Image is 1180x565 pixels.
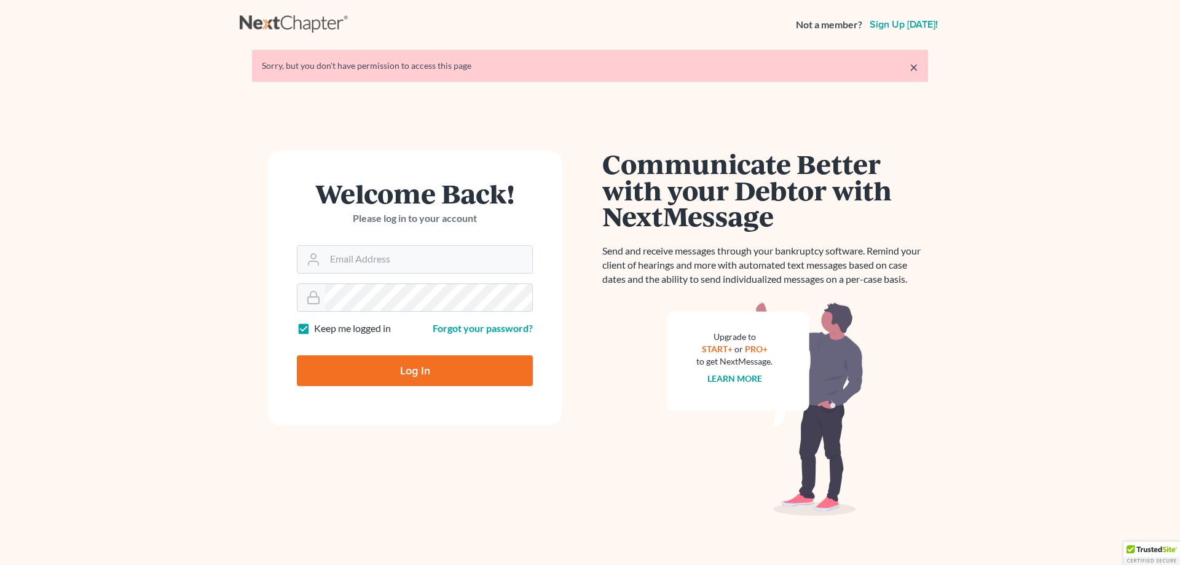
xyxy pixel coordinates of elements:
div: TrustedSite Certified [1123,542,1180,565]
input: Log In [297,355,533,386]
span: or [734,344,743,354]
p: Please log in to your account [297,211,533,226]
img: nextmessage_bg-59042aed3d76b12b5cd301f8e5b87938c9018125f34e5fa2b7a6b67550977c72.svg [667,301,863,516]
a: Learn more [707,373,762,384]
a: START+ [702,344,733,354]
div: to get NextMessage. [696,355,773,368]
h1: Welcome Back! [297,180,533,207]
strong: Not a member? [796,18,862,32]
label: Keep me logged in [314,322,391,336]
a: PRO+ [745,344,768,354]
input: Email Address [325,246,532,273]
h1: Communicate Better with your Debtor with NextMessage [602,151,928,229]
div: Sorry, but you don't have permission to access this page [262,60,918,72]
p: Send and receive messages through your bankruptcy software. Remind your client of hearings and mo... [602,244,928,286]
a: Sign up [DATE]! [867,20,940,30]
a: × [910,60,918,74]
div: Upgrade to [696,331,773,343]
a: Forgot your password? [433,322,533,334]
